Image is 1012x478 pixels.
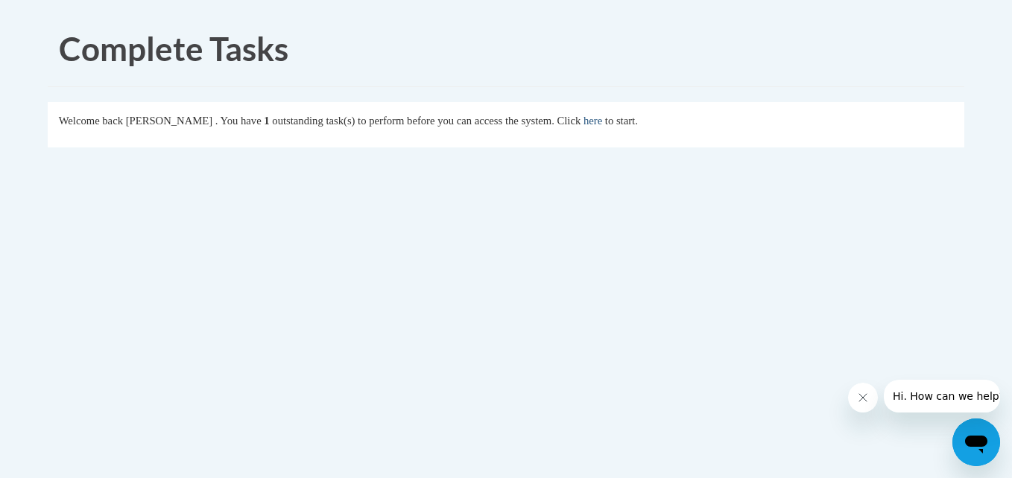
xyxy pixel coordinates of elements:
iframe: Close message [848,383,878,412]
span: Welcome back [59,115,123,127]
span: [PERSON_NAME] [126,115,212,127]
span: . You have [215,115,262,127]
iframe: Button to launch messaging window [952,418,1000,466]
a: here [584,115,602,127]
span: to start. [605,115,638,127]
span: Complete Tasks [59,29,288,68]
span: 1 [264,115,269,127]
iframe: Message from company [884,380,1000,412]
span: Hi. How can we help? [9,10,121,22]
span: outstanding task(s) to perform before you can access the system. Click [272,115,581,127]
